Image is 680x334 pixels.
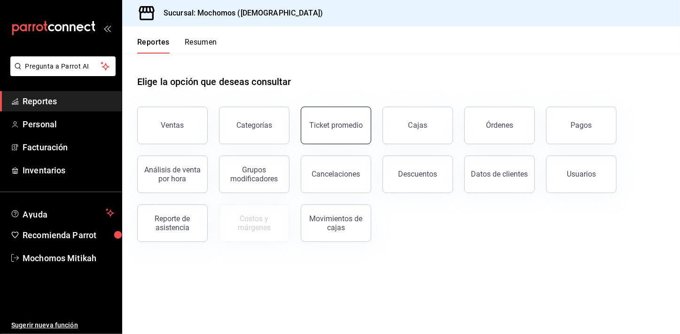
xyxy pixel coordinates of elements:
button: Descuentos [383,155,453,193]
div: Reporte de asistencia [143,214,202,232]
div: Cancelaciones [312,170,360,179]
div: Cajas [408,120,428,131]
span: Personal [23,118,114,131]
div: Datos de clientes [471,170,528,179]
span: Inventarios [23,164,114,177]
h1: Elige la opción que deseas consultar [137,75,291,89]
div: Grupos modificadores [225,165,283,183]
button: Resumen [185,38,217,54]
button: open_drawer_menu [103,24,111,32]
div: Costos y márgenes [225,214,283,232]
a: Cajas [383,107,453,144]
button: Movimientos de cajas [301,204,371,242]
div: navigation tabs [137,38,217,54]
span: Reportes [23,95,114,108]
div: Movimientos de cajas [307,214,365,232]
button: Grupos modificadores [219,155,289,193]
div: Ticket promedio [309,121,363,130]
button: Reportes [137,38,170,54]
button: Pregunta a Parrot AI [10,56,116,76]
a: Pregunta a Parrot AI [7,68,116,78]
div: Categorías [236,121,272,130]
span: Ayuda [23,207,102,218]
span: Pregunta a Parrot AI [25,62,101,71]
button: Órdenes [464,107,535,144]
button: Datos de clientes [464,155,535,193]
button: Pagos [546,107,617,144]
div: Órdenes [486,121,513,130]
button: Usuarios [546,155,617,193]
h3: Sucursal: Mochomos ([DEMOGRAPHIC_DATA]) [156,8,323,19]
button: Cancelaciones [301,155,371,193]
span: Sugerir nueva función [11,320,114,330]
button: Ticket promedio [301,107,371,144]
span: Recomienda Parrot [23,229,114,241]
div: Pagos [571,121,592,130]
div: Descuentos [399,170,438,179]
div: Usuarios [567,170,596,179]
button: Análisis de venta por hora [137,155,208,193]
span: Facturación [23,141,114,154]
button: Contrata inventarios para ver este reporte [219,204,289,242]
button: Categorías [219,107,289,144]
div: Análisis de venta por hora [143,165,202,183]
span: Mochomos Mitikah [23,252,114,264]
div: Ventas [161,121,184,130]
button: Ventas [137,107,208,144]
button: Reporte de asistencia [137,204,208,242]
